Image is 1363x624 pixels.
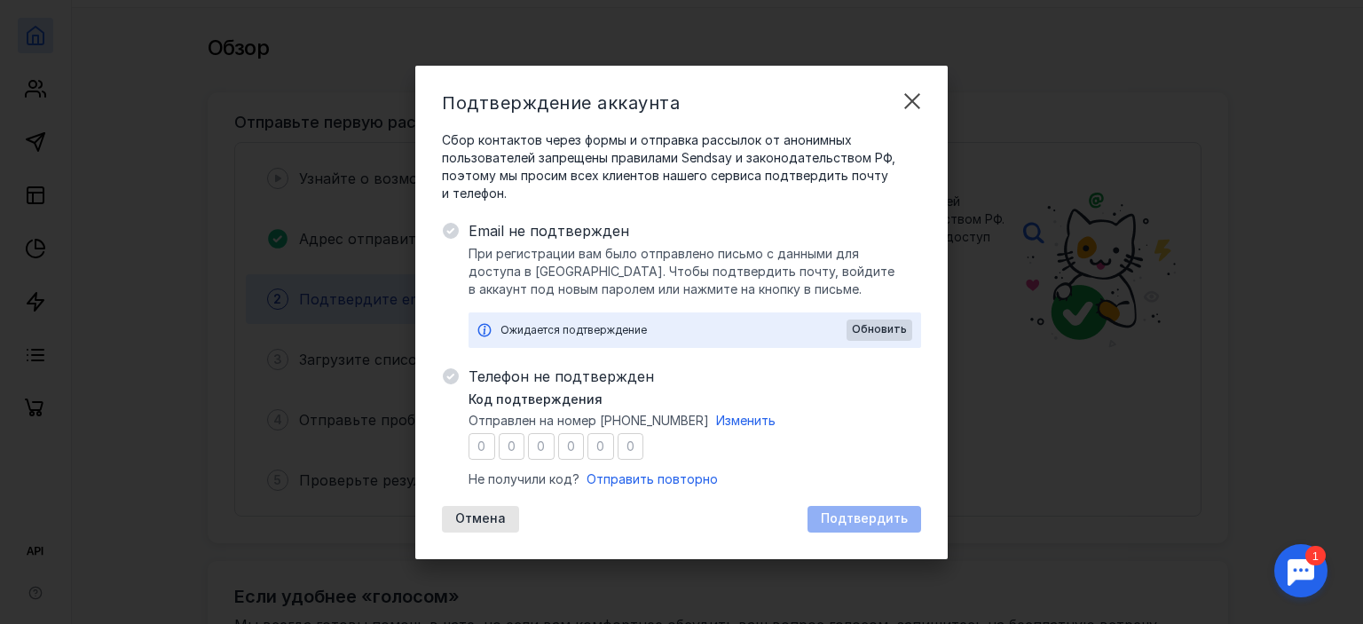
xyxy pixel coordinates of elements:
input: 0 [528,433,555,460]
span: Отмена [455,511,506,526]
input: 0 [558,433,585,460]
span: Код подтверждения [469,391,603,408]
input: 0 [618,433,644,460]
div: Ожидается подтверждение [500,321,847,339]
input: 0 [469,433,495,460]
span: Email не подтвержден [469,220,921,241]
button: Отмена [442,506,519,533]
span: Сбор контактов через формы и отправка рассылок от анонимных пользователей запрещены правилами Sen... [442,131,921,202]
span: Отправить повторно [587,471,718,486]
span: Подтверждение аккаунта [442,92,680,114]
div: 1 [40,11,60,30]
button: Обновить [847,320,912,341]
span: Отправлен на номер [PHONE_NUMBER] [469,412,709,430]
span: При регистрации вам было отправлено письмо с данными для доступа в [GEOGRAPHIC_DATA]. Чтобы подтв... [469,245,921,298]
span: Не получили код? [469,470,579,488]
button: Отправить повторно [587,470,718,488]
span: Обновить [852,323,907,336]
input: 0 [587,433,614,460]
input: 0 [499,433,525,460]
button: Изменить [716,412,776,430]
span: Телефон не подтвержден [469,366,921,387]
span: Изменить [716,413,776,428]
